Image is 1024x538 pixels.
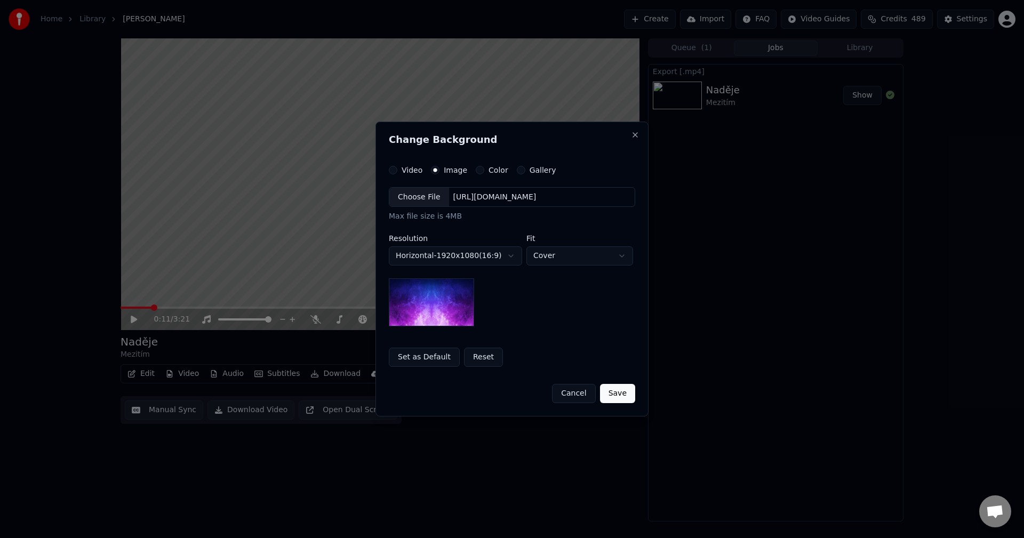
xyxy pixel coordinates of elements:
button: Reset [464,348,503,367]
label: Video [402,166,422,174]
label: Color [489,166,508,174]
label: Gallery [530,166,556,174]
button: Save [600,384,635,403]
div: [URL][DOMAIN_NAME] [449,192,541,203]
div: Max file size is 4MB [389,212,635,222]
div: Choose File [389,188,449,207]
label: Image [444,166,467,174]
button: Set as Default [389,348,460,367]
h2: Change Background [389,135,635,144]
button: Cancel [552,384,595,403]
label: Fit [526,235,633,242]
label: Resolution [389,235,522,242]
